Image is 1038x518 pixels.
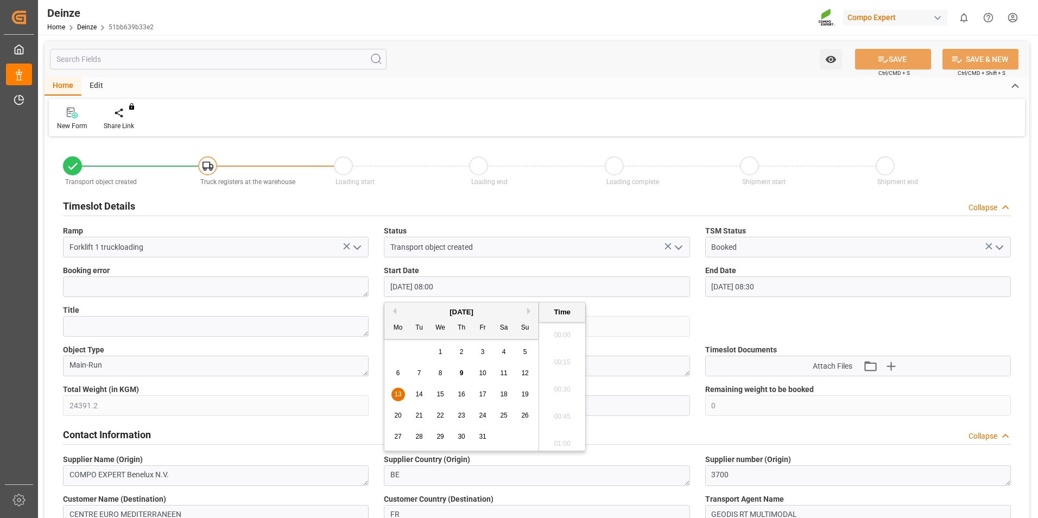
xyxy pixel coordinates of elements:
button: open menu [820,49,842,70]
span: Total Weight (in KGM) [63,384,139,395]
span: 19 [521,390,528,398]
span: 22 [436,412,444,419]
button: open menu [669,239,686,256]
div: Choose Thursday, October 16th, 2025 [455,388,469,401]
input: Type to search/select [384,237,689,257]
div: Choose Tuesday, October 7th, 2025 [413,367,426,380]
div: Choose Thursday, October 2nd, 2025 [455,345,469,359]
img: Screenshot%202023-09-29%20at%2010.02.21.png_1712312052.png [818,8,836,27]
button: SAVE [855,49,931,70]
button: open menu [349,239,365,256]
div: Collapse [969,431,997,442]
span: 10 [479,369,486,377]
div: Deinze [47,5,154,21]
button: Compo Expert [843,7,952,28]
span: 1 [439,348,442,356]
div: Choose Thursday, October 30th, 2025 [455,430,469,444]
span: 27 [394,433,401,440]
span: Title [63,305,79,316]
div: Choose Tuesday, October 14th, 2025 [413,388,426,401]
span: Object Type [63,344,104,356]
span: Loading end [471,178,508,186]
span: 23 [458,412,465,419]
span: Status [384,225,407,237]
span: Truck registers at the warehouse [200,178,295,186]
textarea: Main-Run [63,356,369,376]
div: Th [455,321,469,335]
div: Choose Tuesday, October 21st, 2025 [413,409,426,422]
span: 2 [460,348,464,356]
span: 28 [415,433,422,440]
span: 29 [436,433,444,440]
div: month 2025-10 [388,342,536,447]
span: Booking error [63,265,110,276]
a: Home [47,23,65,31]
span: 7 [417,369,421,377]
span: 3 [481,348,485,356]
span: Remaining weight to be booked [705,384,814,395]
span: Loading complete [606,178,659,186]
span: 4 [502,348,506,356]
h2: Contact Information [63,427,151,442]
span: Ctrl/CMD + Shift + S [958,69,1005,77]
span: Timeslot Documents [705,344,777,356]
div: Choose Monday, October 6th, 2025 [391,367,405,380]
span: 24 [479,412,486,419]
span: Supplier number (Origin) [705,454,791,465]
div: Choose Friday, October 17th, 2025 [476,388,490,401]
div: Mo [391,321,405,335]
span: Customer Country (Destination) [384,494,493,505]
span: 8 [439,369,442,377]
div: Choose Wednesday, October 29th, 2025 [434,430,447,444]
input: Type to search/select [63,237,369,257]
div: We [434,321,447,335]
span: Supplier Country (Origin) [384,454,470,465]
span: Customer Name (Destination) [63,494,166,505]
div: Fr [476,321,490,335]
span: 21 [415,412,422,419]
div: Sa [497,321,511,335]
div: Tu [413,321,426,335]
button: Help Center [976,5,1001,30]
span: 25 [500,412,507,419]
button: show 0 new notifications [952,5,976,30]
span: 12 [521,369,528,377]
div: Choose Saturday, October 11th, 2025 [497,367,511,380]
div: Su [518,321,532,335]
input: DD.MM.YYYY HH:MM [705,276,1011,297]
span: 9 [460,369,464,377]
button: Previous Month [390,308,396,314]
span: 6 [396,369,400,377]
button: open menu [990,239,1007,256]
span: Transport object created [65,178,137,186]
span: Start Date [384,265,419,276]
span: Supplier Name (Origin) [63,454,143,465]
div: Compo Expert [843,10,947,26]
span: 14 [415,390,422,398]
div: Choose Sunday, October 26th, 2025 [518,409,532,422]
div: Choose Sunday, October 19th, 2025 [518,388,532,401]
span: 16 [458,390,465,398]
span: 20 [394,412,401,419]
span: 30 [458,433,465,440]
span: TSM Status [705,225,746,237]
div: Choose Thursday, October 23rd, 2025 [455,409,469,422]
div: Choose Wednesday, October 1st, 2025 [434,345,447,359]
div: Time [542,307,583,318]
input: Search Fields [50,49,387,70]
h2: Timeslot Details [63,199,135,213]
div: Choose Thursday, October 9th, 2025 [455,367,469,380]
span: 26 [521,412,528,419]
span: End Date [705,265,736,276]
span: Loading start [336,178,375,186]
div: Choose Monday, October 20th, 2025 [391,409,405,422]
textarea: 3700 [705,465,1011,486]
span: 31 [479,433,486,440]
div: Choose Monday, October 13th, 2025 [391,388,405,401]
span: Ctrl/CMD + S [878,69,910,77]
div: Home [45,77,81,96]
span: 13 [394,390,401,398]
span: 15 [436,390,444,398]
textarea: COMPO EXPERT Benelux N.V. [63,465,369,486]
span: Shipment start [742,178,786,186]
